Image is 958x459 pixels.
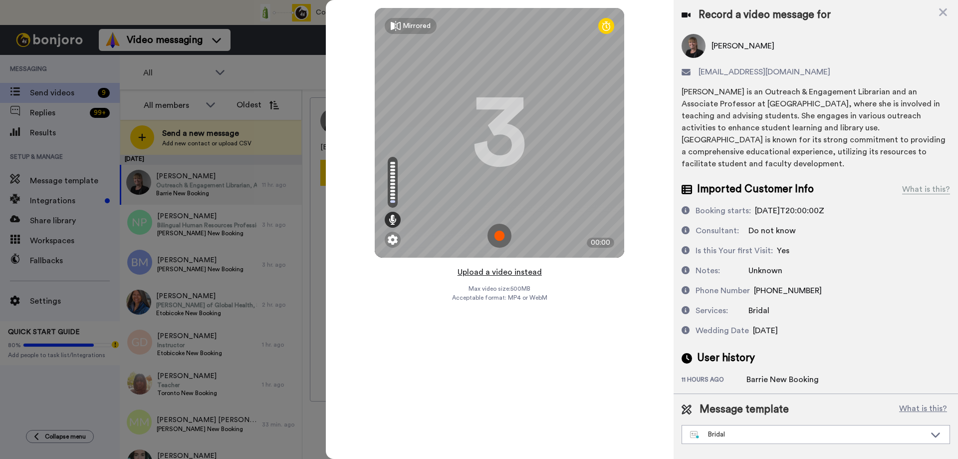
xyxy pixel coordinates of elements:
[696,205,751,217] div: Booking starts:
[754,287,822,295] span: [PHONE_NUMBER]
[748,267,782,275] span: Unknown
[896,402,950,417] button: What is this?
[469,285,530,293] span: Max video size: 500 MB
[746,374,819,386] div: Barrie New Booking
[690,430,926,440] div: Bridal
[755,207,824,215] span: [DATE]T20:00:00Z
[682,376,746,386] div: 11 hours ago
[696,285,750,297] div: Phone Number
[697,182,814,197] span: Imported Customer Info
[700,402,789,417] span: Message template
[487,224,511,248] img: ic_record_start.svg
[696,245,773,257] div: Is this Your first Visit:
[696,325,749,337] div: Wedding Date
[682,86,950,170] div: [PERSON_NAME] is an Outreach & Engagement Librarian and an Associate Professor at [GEOGRAPHIC_DAT...
[452,294,547,302] span: Acceptable format: MP4 or WebM
[696,265,720,277] div: Notes:
[472,95,527,170] div: 3
[753,327,778,335] span: [DATE]
[696,305,728,317] div: Services:
[455,266,545,279] button: Upload a video instead
[902,183,950,195] div: What is this?
[587,238,614,248] div: 00:00
[748,307,769,315] span: Bridal
[696,225,739,237] div: Consultant:
[697,351,755,366] span: User history
[748,227,796,235] span: Do not know
[690,431,700,439] img: nextgen-template.svg
[777,247,789,255] span: Yes
[388,235,398,245] img: ic_gear.svg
